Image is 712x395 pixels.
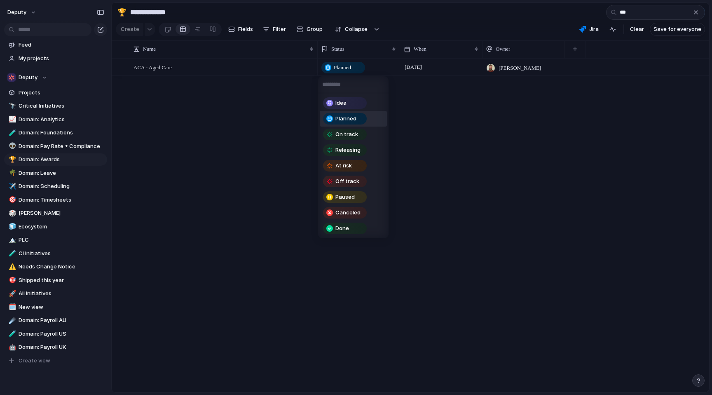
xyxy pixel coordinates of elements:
[335,115,356,123] span: Planned
[335,130,358,139] span: On track
[335,193,355,201] span: Paused
[335,146,361,154] span: Releasing
[335,224,349,233] span: Done
[335,162,352,170] span: At risk
[335,209,361,217] span: Canceled
[335,99,347,107] span: Idea
[335,177,359,186] span: Off track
